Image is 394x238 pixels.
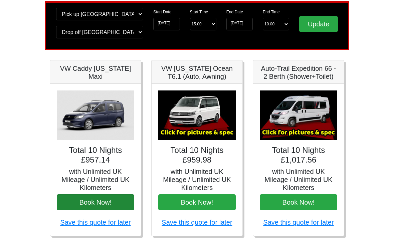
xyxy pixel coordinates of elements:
input: Start Date [153,18,180,31]
h4: Total 10 Nights £1,017.56 [260,146,337,165]
label: Start Time [190,9,208,15]
h5: VW [US_STATE] Ocean T6.1 (Auto, Awning) [158,65,236,81]
h5: Auto-Trail Expedition 66 - 2 Berth (Shower+Toilet) [260,65,337,81]
button: Book Now! [260,195,337,211]
img: VW Caddy California Maxi [57,91,134,141]
h5: with Unlimited UK Mileage / Unlimited UK Kilometers [260,168,337,192]
label: Start Date [153,9,171,15]
a: Save this quote for later [60,219,131,226]
h4: Total 10 Nights £959.98 [158,146,236,165]
h5: VW Caddy [US_STATE] Maxi [57,65,134,81]
h5: with Unlimited UK Mileage / Unlimited UK Kilometers [158,168,236,192]
a: Save this quote for later [162,219,232,226]
input: Return Date [226,18,253,31]
button: Book Now! [57,195,134,211]
a: Save this quote for later [263,219,334,226]
img: Auto-Trail Expedition 66 - 2 Berth (Shower+Toilet) [260,91,337,141]
h5: with Unlimited UK Mileage / Unlimited UK Kilometers [57,168,134,192]
label: End Time [263,9,280,15]
button: Book Now! [158,195,236,211]
label: End Date [226,9,243,15]
img: VW California Ocean T6.1 (Auto, Awning) [158,91,236,141]
input: Update [299,16,338,32]
h4: Total 10 Nights £957.14 [57,146,134,165]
